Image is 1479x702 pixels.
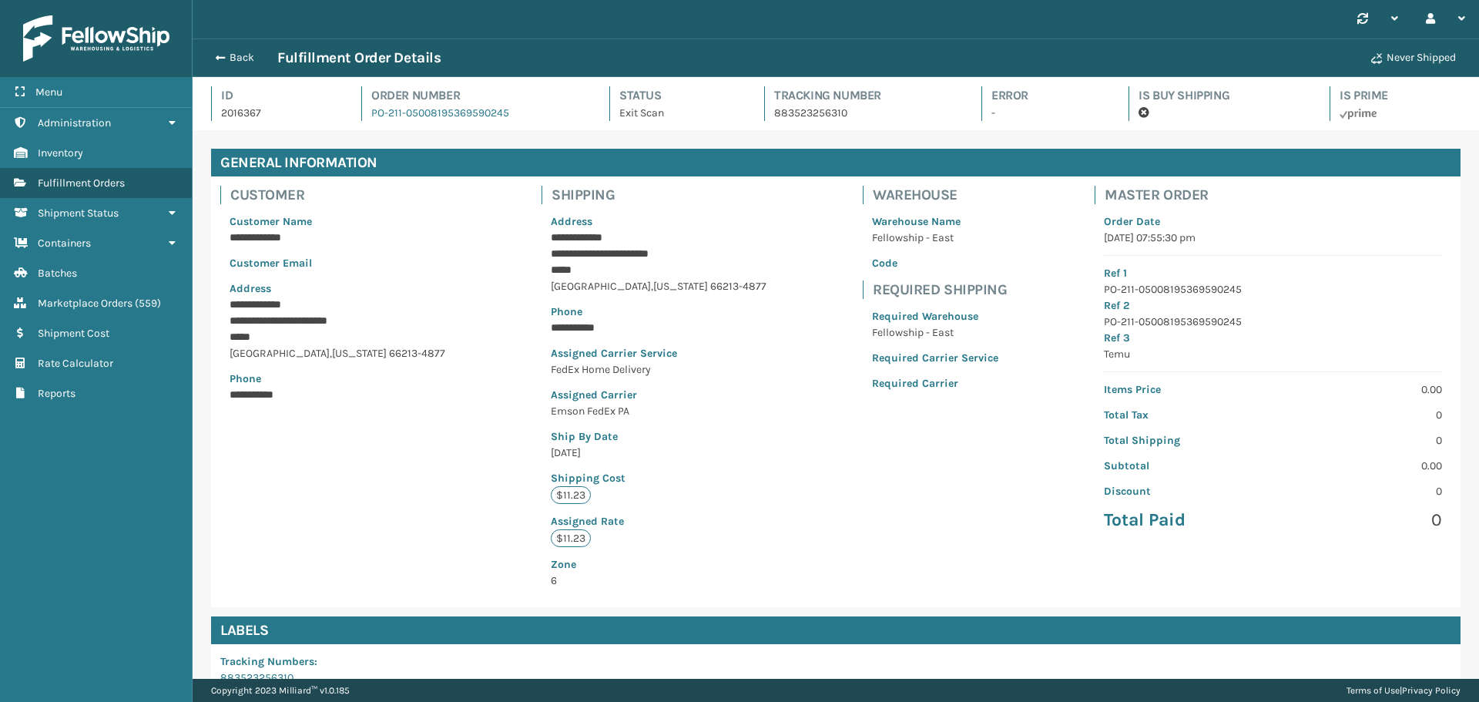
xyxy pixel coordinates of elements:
[35,86,62,99] span: Menu
[38,116,111,129] span: Administration
[38,297,132,310] span: Marketplace Orders
[230,347,330,360] span: [GEOGRAPHIC_DATA]
[230,213,445,230] p: Customer Name
[991,105,1101,121] p: -
[371,86,582,105] h4: Order Number
[1283,407,1442,423] p: 0
[230,371,445,387] p: Phone
[1104,509,1263,532] p: Total Paid
[872,213,998,230] p: Warehouse Name
[1104,314,1442,330] p: PO-211-05008195369590245
[1347,679,1461,702] div: |
[551,486,591,504] p: $11.23
[38,387,75,400] span: Reports
[1104,230,1442,246] p: [DATE] 07:55:30 pm
[551,428,766,445] p: Ship By Date
[38,267,77,280] span: Batches
[1104,381,1263,398] p: Items Price
[221,105,334,121] p: 2016367
[1283,483,1442,499] p: 0
[774,86,954,105] h4: Tracking Number
[1104,407,1263,423] p: Total Tax
[1371,53,1382,64] i: Never Shipped
[552,186,776,204] h4: Shipping
[551,470,766,486] p: Shipping Cost
[551,556,766,573] p: Zone
[1283,509,1442,532] p: 0
[220,655,317,668] span: Tracking Numbers :
[619,86,736,105] h4: Status
[230,186,454,204] h4: Customer
[277,49,441,67] h3: Fulfillment Order Details
[38,357,113,370] span: Rate Calculator
[230,255,445,271] p: Customer Email
[389,347,445,360] span: 66213-4877
[551,513,766,529] p: Assigned Rate
[330,347,332,360] span: ,
[1104,213,1442,230] p: Order Date
[551,387,766,403] p: Assigned Carrier
[1283,432,1442,448] p: 0
[220,671,293,684] a: 883523256310
[872,255,998,271] p: Code
[872,375,998,391] p: Required Carrier
[221,86,334,105] h4: Id
[710,280,766,293] span: 66213-4877
[38,237,91,250] span: Containers
[1105,186,1451,204] h4: Master Order
[23,15,169,62] img: logo
[551,304,766,320] p: Phone
[1402,685,1461,696] a: Privacy Policy
[872,350,998,366] p: Required Carrier Service
[1362,42,1465,73] button: Never Shipped
[1283,458,1442,474] p: 0.00
[873,186,1008,204] h4: Warehouse
[651,280,653,293] span: ,
[1340,86,1461,105] h4: Is Prime
[872,230,998,246] p: Fellowship - East
[206,51,277,65] button: Back
[1104,483,1263,499] p: Discount
[38,327,109,340] span: Shipment Cost
[872,324,998,341] p: Fellowship - East
[211,679,350,702] p: Copyright 2023 Milliard™ v 1.0.185
[38,146,83,160] span: Inventory
[551,445,766,461] p: [DATE]
[774,105,954,121] p: 883523256310
[38,176,125,190] span: Fulfillment Orders
[1347,685,1400,696] a: Terms of Use
[230,282,271,295] span: Address
[1283,381,1442,398] p: 0.00
[1104,297,1442,314] p: Ref 2
[332,347,387,360] span: [US_STATE]
[551,345,766,361] p: Assigned Carrier Service
[1104,265,1442,281] p: Ref 1
[211,149,1461,176] h4: General Information
[873,280,1008,299] h4: Required Shipping
[1104,458,1263,474] p: Subtotal
[1139,86,1302,105] h4: Is Buy Shipping
[551,529,591,547] p: $11.23
[551,556,766,587] span: 6
[38,207,119,220] span: Shipment Status
[551,280,651,293] span: [GEOGRAPHIC_DATA]
[551,361,766,378] p: FedEx Home Delivery
[872,308,998,324] p: Required Warehouse
[551,215,592,228] span: Address
[1104,346,1442,362] p: Temu
[1104,281,1442,297] p: PO-211-05008195369590245
[991,86,1101,105] h4: Error
[135,297,161,310] span: ( 559 )
[1104,330,1442,346] p: Ref 3
[371,106,509,119] a: PO-211-05008195369590245
[1104,432,1263,448] p: Total Shipping
[211,616,1461,644] h4: Labels
[653,280,708,293] span: [US_STATE]
[551,403,766,419] p: Emson FedEx PA
[619,105,736,121] p: Exit Scan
